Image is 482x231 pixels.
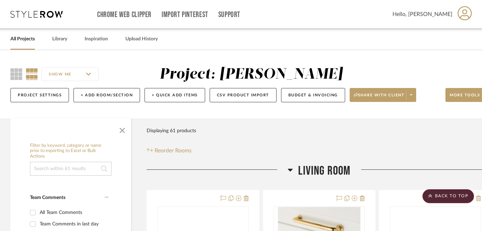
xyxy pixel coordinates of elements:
a: All Projects [10,34,35,44]
span: More tools [450,93,480,103]
div: Displaying 61 products [147,124,196,138]
button: Project Settings [10,88,69,102]
div: All Team Comments [40,207,107,218]
h6: Filter by keyword, category or name prior to exporting to Excel or Bulk Actions [30,143,111,159]
div: Project: [PERSON_NAME] [160,67,343,82]
span: Living Room [298,164,350,178]
a: Import Pinterest [162,12,208,18]
div: Team Comments in last day [40,218,107,230]
span: Share with client [354,93,405,103]
button: Share with client [350,88,417,102]
span: Hello, [PERSON_NAME] [392,10,452,18]
a: Library [52,34,67,44]
button: + Add Room/Section [73,88,140,102]
a: Support [218,12,240,18]
span: Reorder Rooms [155,146,192,155]
input: Search within 61 results [30,162,111,176]
a: Upload History [125,34,158,44]
button: Close [115,122,129,136]
a: Inspiration [85,34,108,44]
scroll-to-top-button: BACK TO TOP [422,189,474,203]
button: Reorder Rooms [147,146,192,155]
span: Team Comments [30,195,65,200]
button: Budget & Invoicing [281,88,345,102]
button: + Quick Add Items [145,88,205,102]
button: CSV Product Import [210,88,277,102]
a: Chrome Web Clipper [97,12,151,18]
